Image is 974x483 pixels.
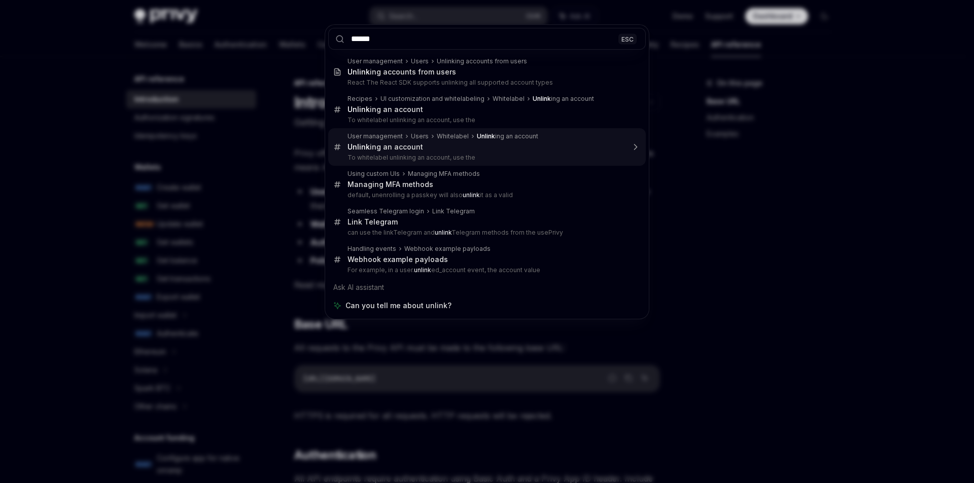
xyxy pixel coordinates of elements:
[435,229,451,236] b: unlink
[347,142,423,152] div: ing an account
[347,95,372,103] div: Recipes
[533,95,551,102] b: Unlink
[347,57,403,65] div: User management
[347,67,456,77] div: ing accounts from users
[533,95,594,103] div: ing an account
[411,132,429,140] div: Users
[347,67,370,76] b: Unlink
[404,245,491,253] div: Webhook example payloads
[408,170,480,178] div: Managing MFA methods
[347,142,370,151] b: Unlink
[477,132,495,140] b: Unlink
[347,170,400,178] div: Using custom UIs
[347,217,398,227] div: Link Telegram
[493,95,525,103] div: Whitelabel
[347,245,396,253] div: Handling events
[411,57,429,65] div: Users
[347,154,624,162] p: To whitelabel unlinking an account, use the
[380,95,484,103] div: UI customization and whitelabeling
[347,105,370,114] b: Unlink
[347,229,624,237] p: can use the linkTelegram and Telegram methods from the usePrivy
[437,57,527,65] div: Unlinking accounts from users
[414,266,431,274] b: unlink
[347,207,424,215] div: Seamless Telegram login
[618,33,637,44] div: ESC
[432,207,475,215] div: Link Telegram
[345,301,451,311] span: Can you tell me about unlink?
[328,278,646,296] div: Ask AI assistant
[477,132,538,140] div: ing an account
[347,79,624,87] p: React The React SDK supports unlinking all supported account types
[347,180,433,189] div: Managing MFA methods
[347,191,624,199] p: default, unenrolling a passkey will also it as a valid
[347,255,448,264] div: Webhook example payloads
[437,132,469,140] div: Whitelabel
[347,105,423,114] div: ing an account
[347,132,403,140] div: User management
[463,191,480,199] b: unlink
[347,116,624,124] p: To whitelabel unlinking an account, use the
[347,266,624,274] p: For example, in a user. ed_account event, the account value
